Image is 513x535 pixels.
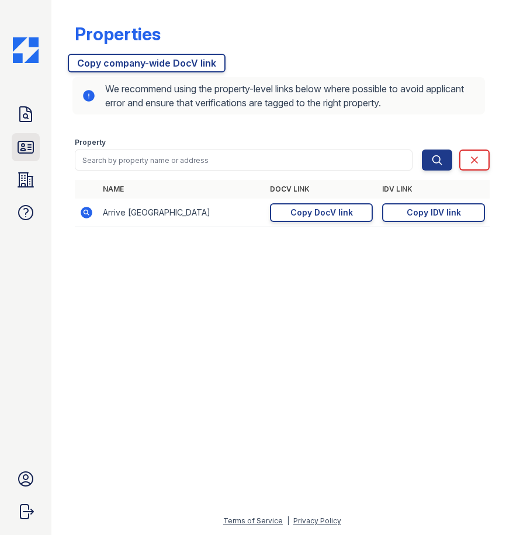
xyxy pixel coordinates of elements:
[407,207,461,218] div: Copy IDV link
[75,23,161,44] div: Properties
[223,516,283,525] a: Terms of Service
[98,199,265,227] td: Arrive [GEOGRAPHIC_DATA]
[270,203,373,222] a: Copy DocV link
[72,77,485,114] div: We recommend using the property-level links below where possible to avoid applicant error and ens...
[382,203,485,222] a: Copy IDV link
[98,180,265,199] th: Name
[377,180,490,199] th: IDV Link
[265,180,377,199] th: DocV Link
[287,516,289,525] div: |
[75,150,413,171] input: Search by property name or address
[13,37,39,63] img: CE_Icon_Blue-c292c112584629df590d857e76928e9f676e5b41ef8f769ba2f05ee15b207248.png
[75,138,106,147] label: Property
[293,516,341,525] a: Privacy Policy
[290,207,353,218] div: Copy DocV link
[68,54,226,72] a: Copy company-wide DocV link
